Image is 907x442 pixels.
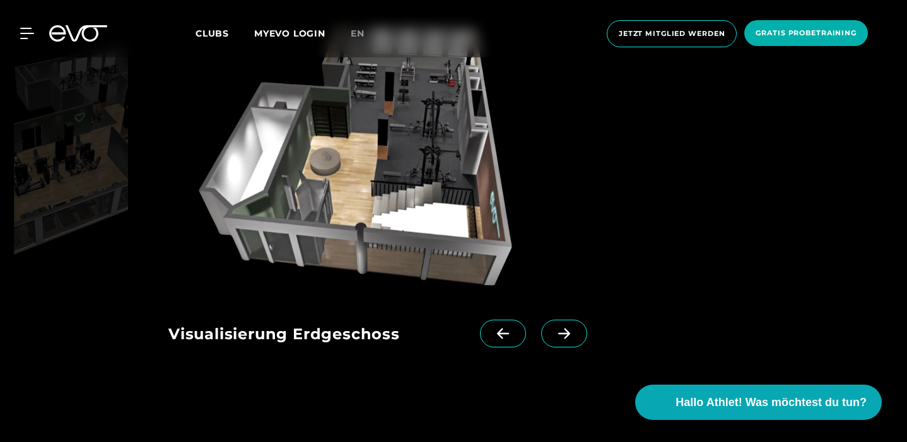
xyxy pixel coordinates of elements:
span: Gratis Probetraining [756,28,857,38]
a: MYEVO LOGIN [254,28,325,39]
img: evofitness [14,26,128,289]
a: Gratis Probetraining [740,20,872,47]
a: Jetzt Mitglied werden [603,20,740,47]
span: en [351,28,365,39]
div: Visualisierung Erdgeschoss [168,320,480,351]
button: Hallo Athlet! Was möchtest du tun? [635,385,882,420]
img: evofitness [133,26,589,289]
span: Clubs [196,28,229,39]
a: Clubs [196,27,254,39]
span: Hallo Athlet! Was möchtest du tun? [676,394,867,411]
a: en [351,26,380,41]
span: Jetzt Mitglied werden [619,28,725,39]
